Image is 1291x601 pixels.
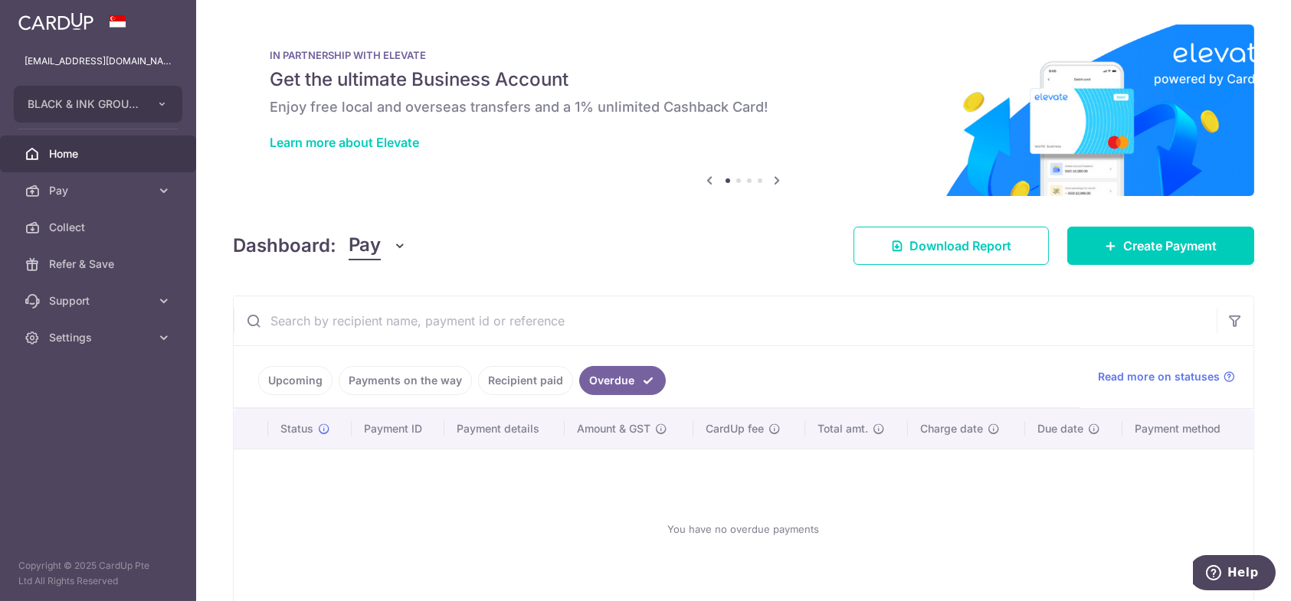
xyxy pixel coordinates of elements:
[1067,227,1254,265] a: Create Payment
[349,231,408,260] button: Pay
[706,421,764,436] span: CardUp fee
[49,293,150,309] span: Support
[49,146,150,162] span: Home
[909,237,1011,255] span: Download Report
[1122,409,1253,449] th: Payment method
[18,12,93,31] img: CardUp
[339,366,472,395] a: Payments on the way
[49,256,150,272] span: Refer & Save
[280,421,313,436] span: Status
[577,421,650,436] span: Amount & GST
[1098,369,1220,384] span: Read more on statuses
[854,227,1049,265] a: Download Report
[49,220,150,235] span: Collect
[258,366,333,395] a: Upcoming
[352,409,444,449] th: Payment ID
[1123,237,1217,255] span: Create Payment
[49,183,150,198] span: Pay
[349,231,381,260] span: Pay
[920,421,983,436] span: Charge date
[270,98,1217,116] h6: Enjoy free local and overseas transfers and a 1% unlimited Cashback Card!
[14,86,182,122] button: BLACK & INK GROUP PTE. LTD
[270,49,1217,61] p: IN PARTNERSHIP WITH ELEVATE
[1098,369,1235,384] a: Read more on statuses
[1193,555,1276,593] iframe: Opens a widget where you can find more information
[233,232,336,260] h4: Dashboard:
[233,24,1254,196] img: Renovation banner
[252,462,1235,596] div: You have no overdue payments
[1037,421,1083,436] span: Due date
[270,67,1217,92] h5: Get the ultimate Business Account
[25,54,172,69] p: [EMAIL_ADDRESS][DOMAIN_NAME]
[444,409,565,449] th: Payment details
[270,135,419,150] a: Learn more about Elevate
[28,96,141,112] span: BLACK & INK GROUP PTE. LTD
[49,330,150,345] span: Settings
[234,296,1217,345] input: Search by recipient name, payment id or reference
[579,366,666,395] a: Overdue
[478,366,573,395] a: Recipient paid
[818,421,868,436] span: Total amt.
